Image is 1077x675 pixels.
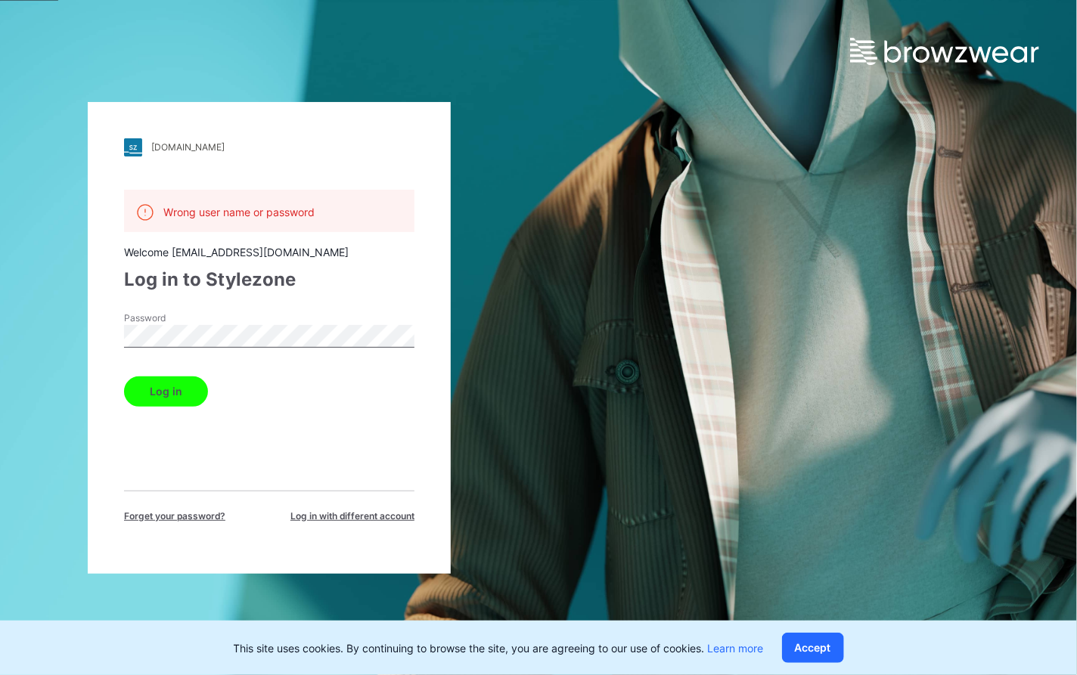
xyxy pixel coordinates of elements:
[136,203,154,221] img: alert.76a3ded3c87c6ed799a365e1fca291d4.svg
[151,141,225,153] div: [DOMAIN_NAME]
[708,642,764,655] a: Learn more
[290,509,414,523] span: Log in with different account
[163,204,315,220] p: Wrong user name or password
[124,138,414,156] a: [DOMAIN_NAME]
[124,509,225,523] span: Forget your password?
[850,38,1039,65] img: browzwear-logo.e42bd6dac1945053ebaf764b6aa21510.svg
[124,376,208,407] button: Log in
[124,311,230,325] label: Password
[124,138,142,156] img: stylezone-logo.562084cfcfab977791bfbf7441f1a819.svg
[124,266,414,293] div: Log in to Stylezone
[234,640,764,656] p: This site uses cookies. By continuing to browse the site, you are agreeing to our use of cookies.
[124,244,414,260] div: Welcome [EMAIL_ADDRESS][DOMAIN_NAME]
[782,633,844,663] button: Accept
